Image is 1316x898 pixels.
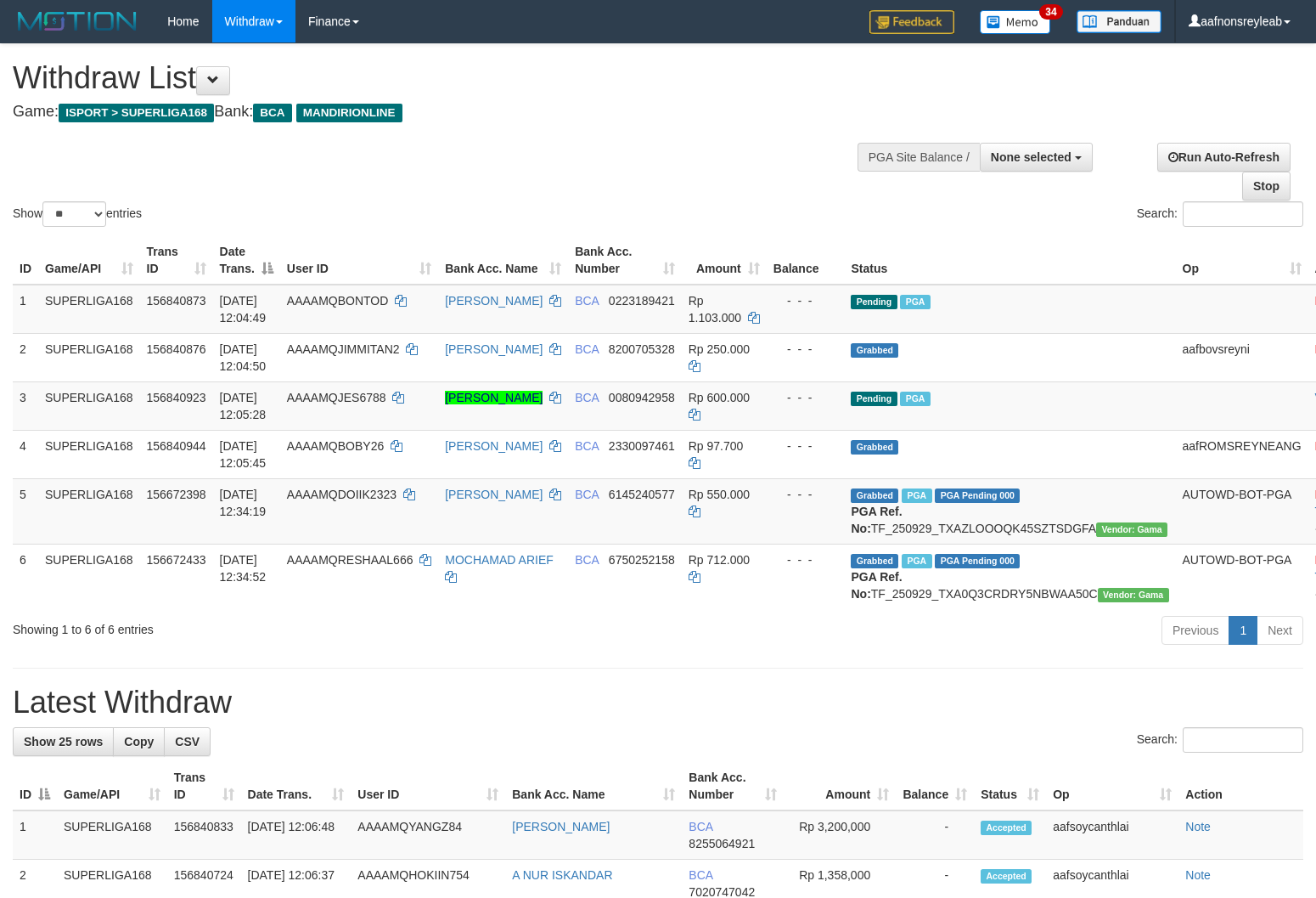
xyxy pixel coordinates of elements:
td: 156840833 [167,810,241,860]
span: 156672433 [147,553,206,567]
span: Grabbed [851,343,898,358]
span: Grabbed [851,489,898,503]
span: PGA Pending [935,554,1020,568]
td: aafsoycanthlai [1046,810,1178,860]
div: - - - [773,341,838,358]
span: Marked by aafsoycanthlai [900,295,930,309]
div: - - - [773,438,838,455]
img: Feedback.jpg [869,10,954,34]
span: [DATE] 12:05:45 [220,439,267,470]
th: Trans ID: activate to sort column ascending [140,236,213,285]
label: Search: [1137,727,1303,753]
th: Status: activate to sort column ascending [974,762,1046,810]
span: [DATE] 12:04:50 [220,342,267,373]
a: [PERSON_NAME] [445,294,543,308]
span: Rp 97.700 [689,439,744,453]
th: ID: activate to sort column descending [13,762,57,810]
a: Next [1257,616,1303,645]
span: Vendor URL: https://trx31.1velocity.biz [1096,522,1167,537]
span: Copy 0223189421 to clipboard [609,294,675,308]
span: AAAAMQJES6788 [287,391,386,404]
span: Marked by aafsoycanthlai [900,392,930,406]
img: MOTION_logo.png [13,8,142,34]
b: PGA Ref. No: [851,570,902,601]
th: User ID: activate to sort column ascending [351,762,505,810]
td: Rp 3,200,000 [784,810,897,860]
a: [PERSON_NAME] [512,820,610,833]
span: Pending [851,392,897,406]
a: 1 [1229,616,1257,645]
span: 156672398 [147,488,206,501]
th: Bank Acc. Name: activate to sort column ascending [505,762,682,810]
span: AAAAMQBONTOD [287,294,389,308]
img: Button%20Memo.svg [980,10,1051,34]
input: Search: [1183,727,1303,753]
td: SUPERLIGA168 [38,544,140,609]
label: Search: [1137,201,1303,227]
span: CSV [175,735,200,748]
div: - - - [773,389,838,406]
a: Run Auto-Refresh [1157,143,1291,172]
div: - - - [773,486,838,503]
select: Showentries [42,201,106,227]
th: Balance [767,236,845,285]
span: MANDIRIONLINE [296,104,402,122]
th: Op: activate to sort column ascending [1046,762,1178,810]
th: Balance: activate to sort column ascending [896,762,974,810]
h1: Withdraw List [13,61,860,95]
span: BCA [575,294,599,308]
div: - - - [773,292,838,309]
th: Amount: activate to sort column ascending [784,762,897,810]
td: - [896,810,974,860]
span: Marked by aafsoycanthlai [902,554,931,568]
th: Op: activate to sort column ascending [1176,236,1308,285]
th: ID [13,236,38,285]
td: 5 [13,478,38,544]
span: Rp 712.000 [689,553,750,567]
span: [DATE] 12:04:49 [220,294,267,325]
a: [PERSON_NAME] [445,439,543,453]
span: Accepted [981,869,1032,884]
th: Game/API: activate to sort column ascending [57,762,167,810]
td: 4 [13,430,38,478]
td: AAAAMQYANGZ84 [351,810,505,860]
span: 34 [1039,4,1062,20]
div: - - - [773,551,838,568]
span: ISPORT > SUPERLIGA168 [59,104,214,122]
span: AAAAMQRESHAAL666 [287,553,413,567]
a: Previous [1161,616,1229,645]
h4: Game: Bank: [13,104,860,121]
a: Show 25 rows [13,727,114,756]
span: Rp 1.103.000 [689,294,741,325]
button: None selected [980,143,1093,172]
span: None selected [991,150,1071,164]
span: 156840923 [147,391,206,404]
span: BCA [575,488,599,501]
td: [DATE] 12:06:48 [241,810,351,860]
span: Copy 0080942958 to clipboard [609,391,675,404]
span: Marked by aafsoycanthlai [902,489,931,503]
span: 156840876 [147,342,206,356]
div: Showing 1 to 6 of 6 entries [13,614,536,638]
a: [PERSON_NAME] [445,391,543,404]
h1: Latest Withdraw [13,686,1303,720]
th: Game/API: activate to sort column ascending [38,236,140,285]
th: Bank Acc. Name: activate to sort column ascending [438,236,568,285]
span: Vendor URL: https://trx31.1velocity.biz [1098,588,1169,602]
span: BCA [575,342,599,356]
a: Note [1185,868,1211,882]
span: Copy 2330097461 to clipboard [609,439,675,453]
a: [PERSON_NAME] [445,488,543,501]
span: AAAAMQJIMMITAN2 [287,342,400,356]
td: SUPERLIGA168 [38,285,140,334]
span: BCA [689,868,712,882]
span: Pending [851,295,897,309]
span: Copy [124,735,154,748]
span: Accepted [981,821,1032,835]
th: User ID: activate to sort column ascending [280,236,438,285]
span: BCA [575,391,599,404]
span: [DATE] 12:34:52 [220,553,267,584]
td: 2 [13,333,38,381]
input: Search: [1183,201,1303,227]
a: Copy [113,727,165,756]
